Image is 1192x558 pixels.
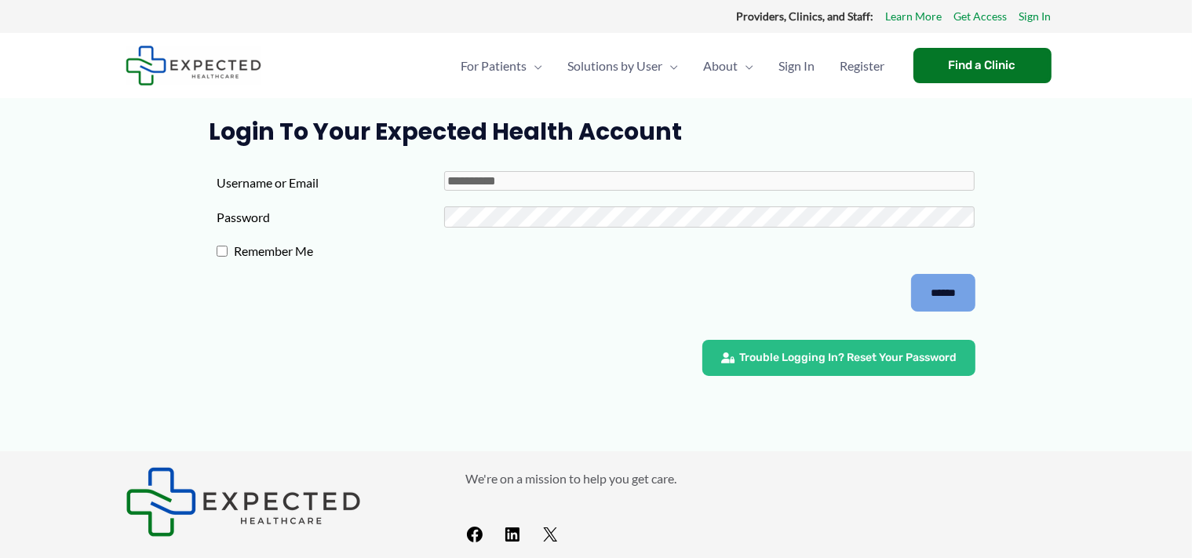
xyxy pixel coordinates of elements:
[449,38,556,93] a: For PatientsMenu Toggle
[556,38,691,93] a: Solutions by UserMenu Toggle
[954,6,1008,27] a: Get Access
[702,340,975,376] a: Trouble Logging In? Reset Your Password
[691,38,767,93] a: AboutMenu Toggle
[840,38,885,93] span: Register
[828,38,898,93] a: Register
[779,38,815,93] span: Sign In
[209,118,983,146] h1: Login to Your Expected Health Account
[465,467,1067,551] aside: Footer Widget 2
[449,38,898,93] nav: Primary Site Navigation
[737,9,874,23] strong: Providers, Clinics, and Staff:
[767,38,828,93] a: Sign In
[217,206,444,229] label: Password
[704,38,738,93] span: About
[886,6,942,27] a: Learn More
[126,46,261,86] img: Expected Healthcare Logo - side, dark font, small
[465,467,1067,491] p: We're on a mission to help you get care.
[217,171,444,195] label: Username or Email
[461,38,527,93] span: For Patients
[739,352,957,363] span: Trouble Logging In? Reset Your Password
[663,38,679,93] span: Menu Toggle
[738,38,754,93] span: Menu Toggle
[126,467,426,537] aside: Footer Widget 1
[527,38,543,93] span: Menu Toggle
[126,467,361,537] img: Expected Healthcare Logo - side, dark font, small
[1019,6,1052,27] a: Sign In
[568,38,663,93] span: Solutions by User
[913,48,1052,83] a: Find a Clinic
[228,239,455,263] label: Remember Me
